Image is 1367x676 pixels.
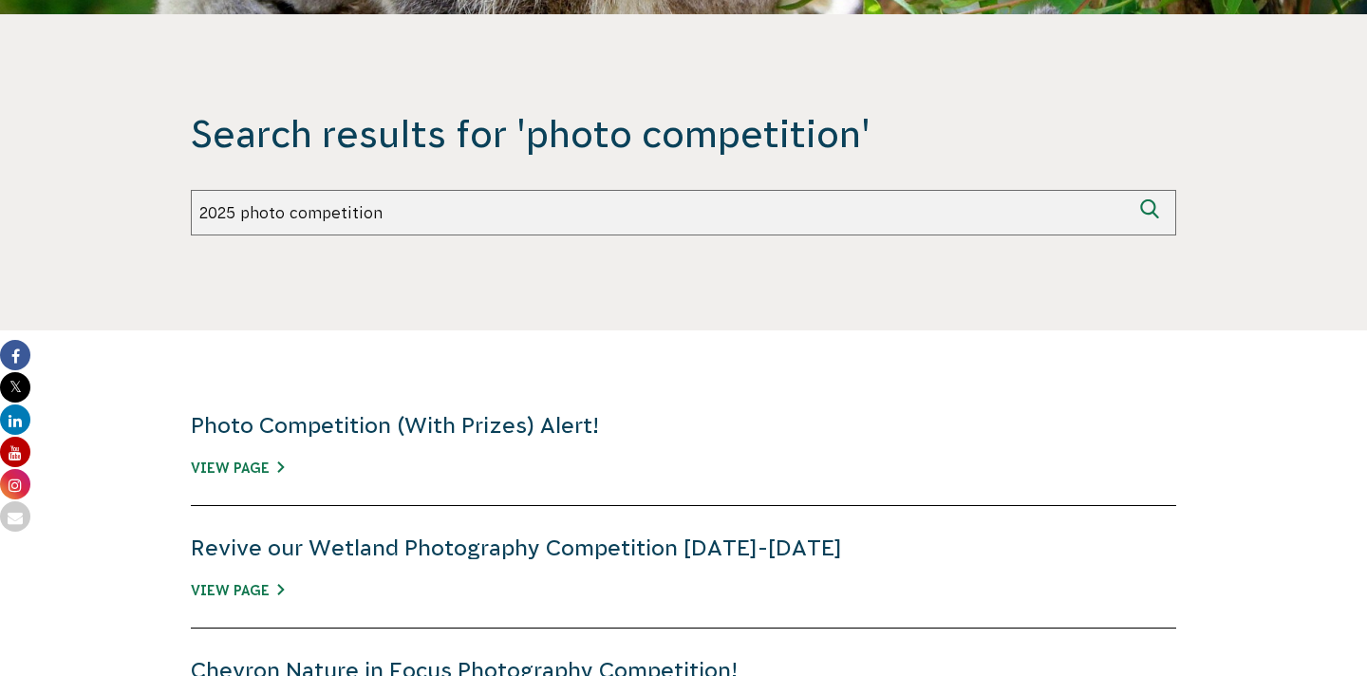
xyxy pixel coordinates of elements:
a: View Page [191,460,284,476]
span: Search results for 'photo competition' [191,109,1176,159]
a: Photo Competition (With Prizes) Alert! [191,413,599,438]
a: Revive our Wetland Photography Competition [DATE]-[DATE] [191,535,842,560]
a: View Page [191,583,284,598]
input: Search again [191,190,1131,235]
